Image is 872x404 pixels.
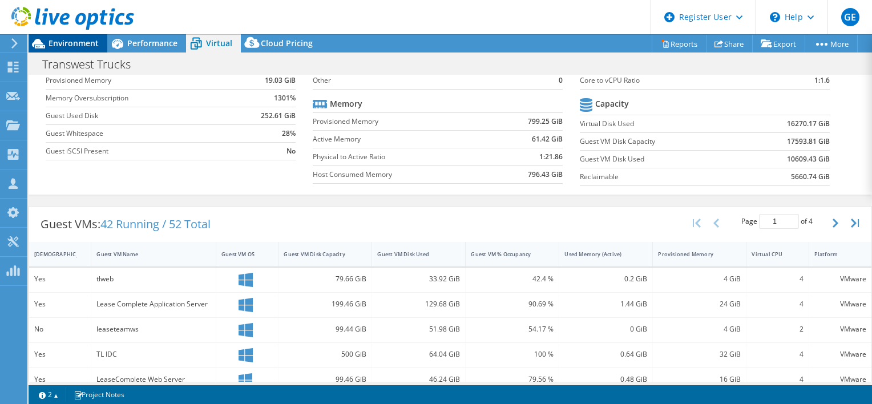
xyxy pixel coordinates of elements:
[564,273,647,285] div: 0.2 GiB
[752,273,803,285] div: 4
[471,348,554,361] div: 100 %
[787,136,830,147] b: 17593.81 GiB
[29,207,222,242] div: Guest VMs:
[658,251,727,258] div: Provisioned Memory
[49,38,99,49] span: Environment
[471,323,554,336] div: 54.17 %
[752,373,803,386] div: 4
[313,169,490,180] label: Host Consumed Memory
[46,128,236,139] label: Guest Whitespace
[284,251,353,258] div: Guest VM Disk Capacity
[284,273,366,285] div: 79.66 GiB
[564,323,647,336] div: 0 GiB
[284,348,366,361] div: 500 GiB
[31,387,66,402] a: 2
[261,38,313,49] span: Cloud Pricing
[658,273,741,285] div: 4 GiB
[34,348,86,361] div: Yes
[282,128,296,139] b: 28%
[741,214,813,229] span: Page of
[377,298,460,310] div: 129.68 GiB
[46,75,236,86] label: Provisioned Memory
[221,251,259,258] div: Guest VM OS
[752,298,803,310] div: 4
[791,171,830,183] b: 5660.74 GiB
[274,92,296,104] b: 1301%
[34,298,86,310] div: Yes
[658,323,741,336] div: 4 GiB
[471,298,554,310] div: 90.69 %
[759,214,799,229] input: jump to page
[96,251,197,258] div: Guest VM Name
[284,298,366,310] div: 199.46 GiB
[752,348,803,361] div: 4
[37,58,148,71] h1: Transwest Trucks
[528,116,563,127] b: 799.25 GiB
[127,38,177,49] span: Performance
[313,134,490,145] label: Active Memory
[706,35,753,52] a: Share
[770,12,780,22] svg: \n
[313,151,490,163] label: Physical to Active Ratio
[787,118,830,130] b: 16270.17 GiB
[595,98,629,110] b: Capacity
[814,323,866,336] div: VMware
[752,323,803,336] div: 2
[96,298,211,310] div: Lease Complete Application Server
[841,8,859,26] span: GE
[284,323,366,336] div: 99.44 GiB
[809,216,813,226] span: 4
[96,323,211,336] div: leaseteamws
[34,273,86,285] div: Yes
[528,169,563,180] b: 796.43 GiB
[787,153,830,165] b: 10609.43 GiB
[34,251,72,258] div: [DEMOGRAPHIC_DATA]
[377,348,460,361] div: 64.04 GiB
[580,136,744,147] label: Guest VM Disk Capacity
[96,273,211,285] div: tlweb
[313,75,540,86] label: Other
[805,35,858,52] a: More
[34,373,86,386] div: Yes
[658,298,741,310] div: 24 GiB
[752,35,805,52] a: Export
[539,151,563,163] b: 1:21.86
[559,75,563,86] b: 0
[564,298,647,310] div: 1.44 GiB
[532,134,563,145] b: 61.42 GiB
[46,92,236,104] label: Memory Oversubscription
[564,373,647,386] div: 0.48 GiB
[752,251,789,258] div: Virtual CPU
[580,118,744,130] label: Virtual Disk Used
[265,75,296,86] b: 19.03 GiB
[580,153,744,165] label: Guest VM Disk Used
[330,98,362,110] b: Memory
[814,373,866,386] div: VMware
[814,298,866,310] div: VMware
[814,75,830,86] b: 1:1.6
[96,373,211,386] div: LeaseComplete Web Server
[313,116,490,127] label: Provisioned Memory
[658,348,741,361] div: 32 GiB
[66,387,132,402] a: Project Notes
[814,348,866,361] div: VMware
[564,251,633,258] div: Used Memory (Active)
[814,251,853,258] div: Platform
[471,273,554,285] div: 42.4 %
[377,273,460,285] div: 33.92 GiB
[471,251,540,258] div: Guest VM % Occupancy
[580,171,744,183] label: Reclaimable
[284,373,366,386] div: 99.46 GiB
[46,146,236,157] label: Guest iSCSI Present
[261,110,296,122] b: 252.61 GiB
[658,373,741,386] div: 16 GiB
[286,146,296,157] b: No
[206,38,232,49] span: Virtual
[652,35,707,52] a: Reports
[100,216,211,232] span: 42 Running / 52 Total
[377,373,460,386] div: 46.24 GiB
[46,110,236,122] label: Guest Used Disk
[580,75,773,86] label: Core to vCPU Ratio
[471,373,554,386] div: 79.56 %
[814,273,866,285] div: VMware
